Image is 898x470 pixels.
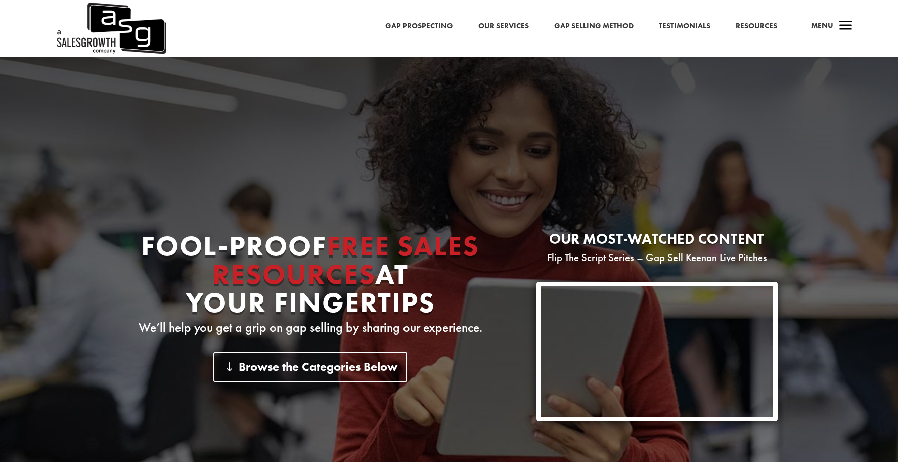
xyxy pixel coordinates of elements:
a: Gap Prospecting [385,20,453,33]
span: Menu [811,20,833,30]
a: Resources [736,20,777,33]
p: Flip The Script Series – Gap Sell Keenan Live Pitches [536,251,778,264]
p: We’ll help you get a grip on gap selling by sharing our experience. [120,322,500,334]
a: Browse the Categories Below [213,352,407,382]
h2: Our most-watched content [536,232,778,251]
h1: Fool-proof At Your Fingertips [120,232,500,322]
span: a [836,16,856,36]
span: Free Sales Resources [212,228,480,292]
a: Our Services [478,20,529,33]
a: Testimonials [659,20,710,33]
a: Gap Selling Method [554,20,634,33]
